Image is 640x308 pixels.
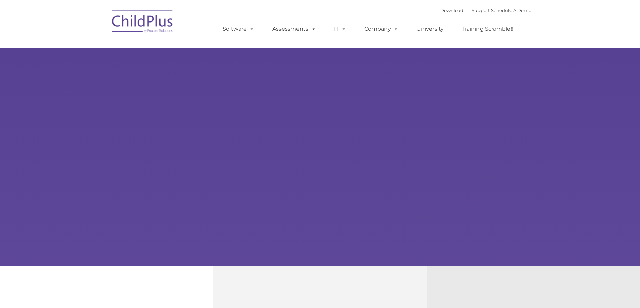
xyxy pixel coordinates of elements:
[410,22,451,36] a: University
[357,22,405,36] a: Company
[491,8,531,13] a: Schedule A Demo
[265,22,323,36] a: Assessments
[455,22,520,36] a: Training Scramble!!
[327,22,353,36] a: IT
[472,8,490,13] a: Support
[440,8,463,13] a: Download
[109,5,177,40] img: ChildPlus by Procare Solutions
[216,22,261,36] a: Software
[440,8,531,13] font: |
